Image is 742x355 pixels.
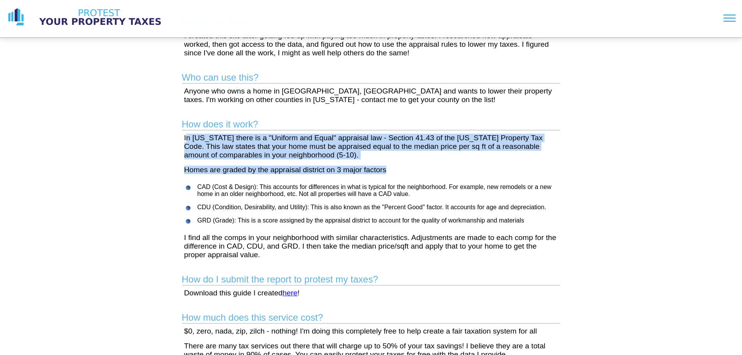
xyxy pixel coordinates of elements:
[184,289,558,297] p: Download this guide I created !
[184,134,558,159] p: In [US_STATE] there is a "Uniform and Equal" appraisal law - Section 41.43 of the [US_STATE] Prop...
[6,7,26,27] img: logo
[182,119,560,131] h2: How does it work?
[184,32,558,57] p: I created this site after getting fed up with paying too much in property taxes. I researched how...
[197,204,564,211] li: CDU (Condition, Desirability, and Utility): This is also known as the "Percent Good" factor. It a...
[184,87,558,104] p: Anyone who owns a home in [GEOGRAPHIC_DATA], [GEOGRAPHIC_DATA] and wants to lower their property ...
[282,289,297,297] a: here
[184,233,558,259] p: I find all the comps in your neighborhood with similar characteristics. Adjustments are made to e...
[184,166,558,174] p: Homes are graded by the appraisal district on 3 major factors
[182,312,560,324] h2: How much does this service cost?
[32,7,168,27] img: logo text
[182,274,560,286] h2: How do I submit the report to protest my taxes?
[6,7,168,27] a: logo logo text
[184,327,558,336] p: $0, zero, nada, zip, zilch - nothing! I'm doing this completely free to help create a fair taxati...
[197,184,564,198] li: CAD (Cost & Design): This accounts for differences in what is typical for the neighborhood. For e...
[182,72,560,84] h2: Who can use this?
[197,217,564,224] li: GRD (Grade): This is a score assigned by the appraisal district to account for the quality of wor...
